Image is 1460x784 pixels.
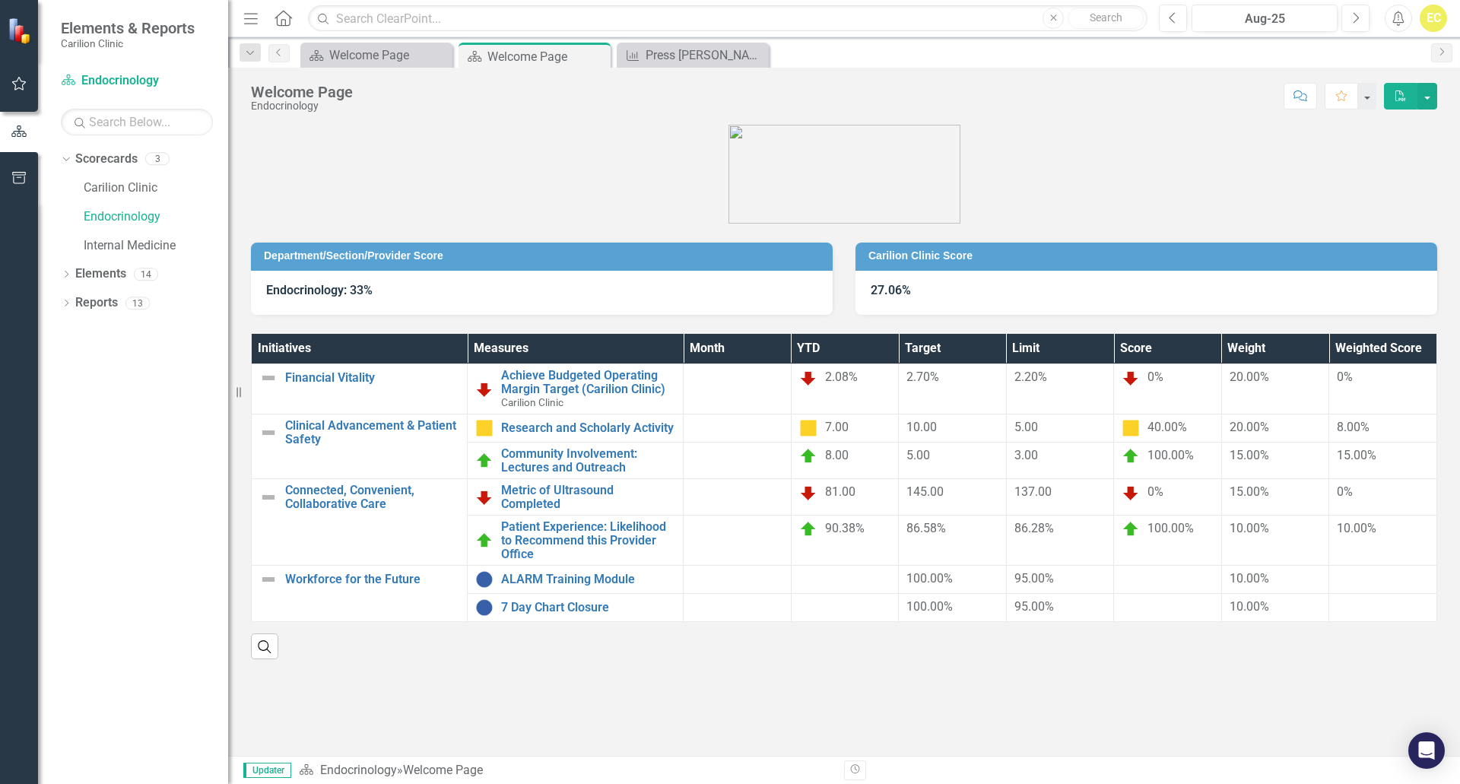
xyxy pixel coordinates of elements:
input: Search ClearPoint... [308,5,1147,32]
img: Not Defined [259,369,278,387]
a: Achieve Budgeted Operating Margin Target (Carilion Clinic) [501,369,675,395]
button: Aug-25 [1192,5,1338,32]
span: 20.00% [1230,370,1269,384]
img: Below Plan [799,484,817,502]
a: Reports [75,294,118,312]
div: 14 [134,268,158,281]
div: Endocrinology [251,100,353,112]
a: ALARM Training Module [501,573,675,586]
span: 100.00% [906,571,953,586]
span: 100.00% [1147,448,1194,462]
a: Clinical Advancement & Patient Safety [285,419,459,446]
span: Search [1090,11,1122,24]
img: On Target [475,452,494,470]
div: Welcome Page [403,763,483,777]
span: 95.00% [1014,571,1054,586]
div: EC [1420,5,1447,32]
span: 3.00 [1014,448,1038,462]
span: 15.00% [1337,448,1376,462]
span: 137.00 [1014,484,1052,499]
a: Press [PERSON_NAME] – Office Follow-Up with Test Results [620,46,765,65]
span: 8.00% [1337,420,1370,434]
img: On Target [799,520,817,538]
span: Elements & Reports [61,19,195,37]
img: On Target [1122,520,1140,538]
h3: Carilion Clinic Score [868,250,1430,262]
span: 10.00% [1230,571,1269,586]
span: 7.00 [825,420,849,434]
span: 95.00% [1014,599,1054,614]
div: Press [PERSON_NAME] – Office Follow-Up with Test Results [646,46,765,65]
span: Updater [243,763,291,778]
span: 15.00% [1230,484,1269,499]
span: 86.58% [906,521,946,535]
div: Open Intercom Messenger [1408,732,1445,769]
img: Below Plan [1122,369,1140,387]
div: » [299,762,833,779]
span: 8.00 [825,448,849,462]
img: Below Plan [475,380,494,398]
span: 0% [1147,370,1163,384]
img: ClearPoint Strategy [8,17,34,44]
div: 13 [125,297,150,309]
img: Not Defined [259,570,278,589]
span: 10.00% [1230,521,1269,535]
a: Financial Vitality [285,371,459,385]
span: 10.00% [1230,599,1269,614]
span: 40.00% [1147,420,1187,434]
a: Welcome Page [304,46,449,65]
td: Double-Click to Edit Right Click for Context Menu [252,414,468,479]
span: 145.00 [906,484,944,499]
img: Below Plan [475,488,494,506]
input: Search Below... [61,109,213,135]
td: Double-Click to Edit Right Click for Context Menu [468,443,684,479]
td: Double-Click to Edit Right Click for Context Menu [468,364,684,414]
a: Endocrinology [84,208,228,226]
img: On Target [799,447,817,465]
img: No Information [475,598,494,617]
td: Double-Click to Edit Right Click for Context Menu [468,414,684,443]
span: 2.70% [906,370,939,384]
span: 5.00 [906,448,930,462]
button: Search [1068,8,1144,29]
img: On Target [475,532,494,550]
td: Double-Click to Edit Right Click for Context Menu [468,566,684,594]
span: 0% [1337,370,1353,384]
img: Caution [1122,419,1140,437]
a: Elements [75,265,126,283]
span: 81.00 [825,484,855,499]
td: Double-Click to Edit Right Click for Context Menu [252,479,468,566]
a: Research and Scholarly Activity [501,421,675,435]
td: Double-Click to Edit Right Click for Context Menu [252,566,468,622]
div: Welcome Page [487,47,607,66]
span: 100.00% [906,599,953,614]
a: 7 Day Chart Closure [501,601,675,614]
td: Double-Click to Edit Right Click for Context Menu [468,594,684,622]
strong: Endocrinology: 33% [266,283,373,297]
div: Aug-25 [1197,10,1332,28]
td: Double-Click to Edit Right Click for Context Menu [252,364,468,414]
img: Below Plan [1122,484,1140,502]
span: 10.00 [906,420,937,434]
span: 2.08% [825,370,858,384]
a: Workforce for the Future [285,573,459,586]
a: Community Involvement: Lectures and Outreach [501,447,675,474]
td: Double-Click to Edit Right Click for Context Menu [468,516,684,566]
span: 5.00 [1014,420,1038,434]
img: On Target [1122,447,1140,465]
a: Carilion Clinic [84,179,228,197]
img: Below Plan [799,369,817,387]
span: Carilion Clinic [501,396,563,408]
a: Endocrinology [61,72,213,90]
a: Endocrinology [320,763,397,777]
h3: Department/Section/Provider Score [264,250,825,262]
img: carilion%20clinic%20logo%202.0.png [728,125,960,224]
img: Caution [799,419,817,437]
div: Welcome Page [251,84,353,100]
strong: 27.06% [871,283,911,297]
img: Caution [475,419,494,437]
span: 2.20% [1014,370,1047,384]
span: 20.00% [1230,420,1269,434]
a: Patient Experience: Likelihood to Recommend this Provider Office [501,520,675,560]
img: No Information [475,570,494,589]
